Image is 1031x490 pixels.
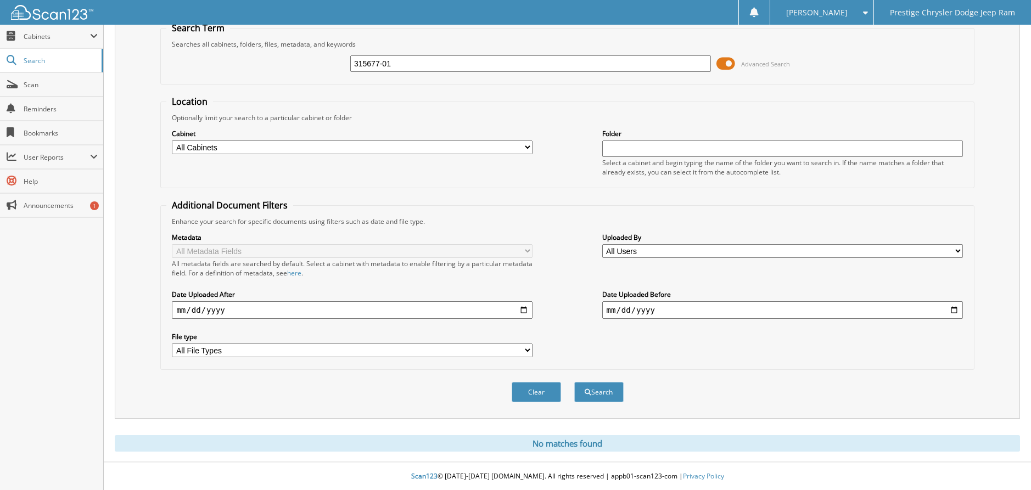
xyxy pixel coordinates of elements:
[172,332,533,341] label: File type
[24,56,96,65] span: Search
[172,259,533,278] div: All metadata fields are searched by default. Select a cabinet with metadata to enable filtering b...
[172,301,533,319] input: start
[24,80,98,89] span: Scan
[172,129,533,138] label: Cabinet
[115,435,1020,452] div: No matches found
[602,301,963,319] input: end
[11,5,93,20] img: scan123-logo-white.svg
[24,104,98,114] span: Reminders
[574,382,624,402] button: Search
[166,40,968,49] div: Searches all cabinets, folders, files, metadata, and keywords
[166,199,293,211] legend: Additional Document Filters
[104,463,1031,490] div: © [DATE]-[DATE] [DOMAIN_NAME]. All rights reserved | appb01-scan123-com |
[24,177,98,186] span: Help
[890,9,1015,16] span: Prestige Chrysler Dodge Jeep Ram
[166,113,968,122] div: Optionally limit your search to a particular cabinet or folder
[786,9,848,16] span: [PERSON_NAME]
[602,129,963,138] label: Folder
[24,32,90,41] span: Cabinets
[683,471,724,481] a: Privacy Policy
[24,128,98,138] span: Bookmarks
[166,95,213,108] legend: Location
[411,471,438,481] span: Scan123
[602,290,963,299] label: Date Uploaded Before
[287,268,301,278] a: here
[172,290,533,299] label: Date Uploaded After
[602,158,963,177] div: Select a cabinet and begin typing the name of the folder you want to search in. If the name match...
[602,233,963,242] label: Uploaded By
[512,382,561,402] button: Clear
[166,217,968,226] div: Enhance your search for specific documents using filters such as date and file type.
[741,60,790,68] span: Advanced Search
[90,201,99,210] div: 1
[24,153,90,162] span: User Reports
[24,201,98,210] span: Announcements
[172,233,533,242] label: Metadata
[166,22,230,34] legend: Search Term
